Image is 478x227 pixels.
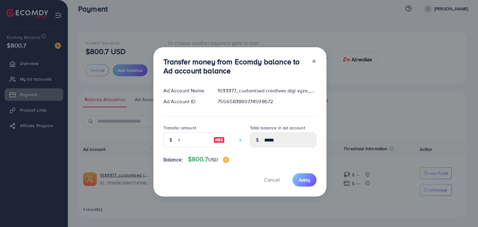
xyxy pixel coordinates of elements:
span: Balance: [163,156,183,163]
span: USD [208,156,218,163]
span: Cancel [264,176,280,183]
img: image [223,157,229,163]
div: 7556583880774598672 [213,98,321,105]
iframe: Chat [452,199,473,222]
label: Transfer amount [163,125,196,131]
div: Ad Account Name [158,87,213,94]
h4: $800.7 [188,155,229,163]
div: Ad Account ID [158,98,213,105]
button: Cancel [256,173,288,187]
h3: Transfer money from Ecomdy balance to Ad account balance [163,57,307,75]
span: Apply [299,177,310,183]
label: Total balance in ad account [250,125,305,131]
button: Apply [293,173,316,187]
div: 1033377_customised creatives digi vyze_1759404336162 [213,87,321,94]
img: image [213,136,225,144]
